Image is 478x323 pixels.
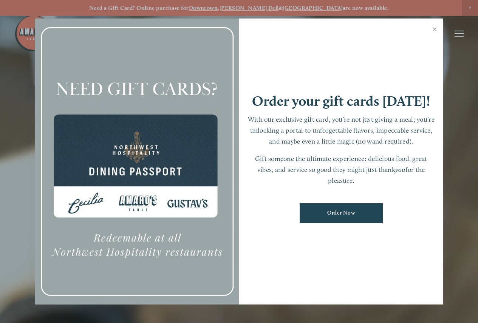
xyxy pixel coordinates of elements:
[247,114,436,147] p: With our exclusive gift card, you’re not just giving a meal; you’re unlocking a portal to unforge...
[252,94,430,108] h1: Order your gift cards [DATE]!
[247,153,436,186] p: Gift someone the ultimate experience: delicious food, great vibes, and service so good they might...
[300,203,383,223] a: Order Now
[395,165,405,173] em: you
[427,20,442,41] a: Close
